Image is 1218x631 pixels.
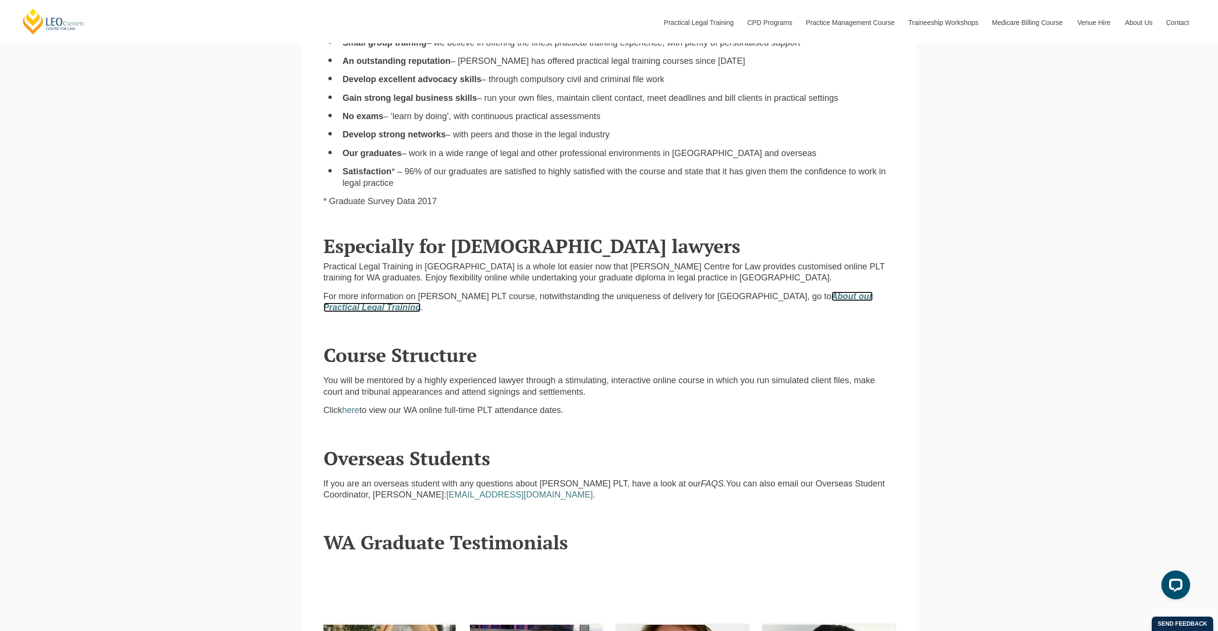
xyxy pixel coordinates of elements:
[324,196,895,207] p: * Graduate Survey Data 2017
[343,148,895,159] li: – work in a wide range of legal and other professional environments in [GEOGRAPHIC_DATA] and over...
[343,148,402,158] strong: Our graduates
[343,111,895,122] li: – ‘learn by doing’, with continuous practical assessments
[1154,567,1194,607] iframe: LiveChat chat widget
[985,2,1070,43] a: Medicare Billing Course
[1118,2,1159,43] a: About Us
[343,38,427,48] strong: Small group training
[343,129,895,140] li: – with peers and those in the legal industry
[343,56,895,67] li: – [PERSON_NAME] has offered practical legal training courses since [DATE]
[324,448,895,469] h2: Overseas Students
[343,167,392,176] strong: Satisfaction
[342,405,360,415] a: here
[657,2,740,43] a: Practical Legal Training
[446,490,593,499] a: [EMAIL_ADDRESS][DOMAIN_NAME]
[324,405,895,416] p: Click to view our WA online full-time PLT attendance dates.
[343,93,477,103] strong: Gain strong legal business skills
[343,130,446,139] strong: Develop strong networks
[343,111,384,121] strong: No exams
[324,291,873,312] a: About our Practical Legal Training
[324,478,895,501] p: If you are an overseas student with any questions about [PERSON_NAME] PLT, have a look at our You...
[901,2,985,43] a: Traineeship Workshops
[324,375,895,398] p: You will be mentored by a highly experienced lawyer through a stimulating, interactive online cou...
[324,291,895,314] p: For more information on [PERSON_NAME] PLT course, notwithstanding the uniqueness of delivery for ...
[324,261,895,284] p: Practical Legal Training in [GEOGRAPHIC_DATA] is a whole lot easier now that [PERSON_NAME] Centre...
[343,56,451,66] strong: An outstanding reputation
[324,344,895,365] h2: Course Structure
[324,235,895,256] h2: Especially for [DEMOGRAPHIC_DATA] lawyers
[1070,2,1118,43] a: Venue Hire
[343,74,895,85] li: – through compulsory civil and criminal file work
[22,8,85,35] a: [PERSON_NAME] Centre for Law
[324,532,895,553] h2: WA Graduate Testimonials
[343,93,895,104] li: – run your own files, maintain client contact, meet deadlines and bill clients in practical settings
[740,2,798,43] a: CPD Programs
[701,479,726,488] em: FAQS.
[343,166,895,189] li: * – 96% of our graduates are satisfied to highly satisfied with the course and state that it has ...
[1159,2,1196,43] a: Contact
[343,74,482,84] strong: Develop excellent advocacy skills
[799,2,901,43] a: Practice Management Course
